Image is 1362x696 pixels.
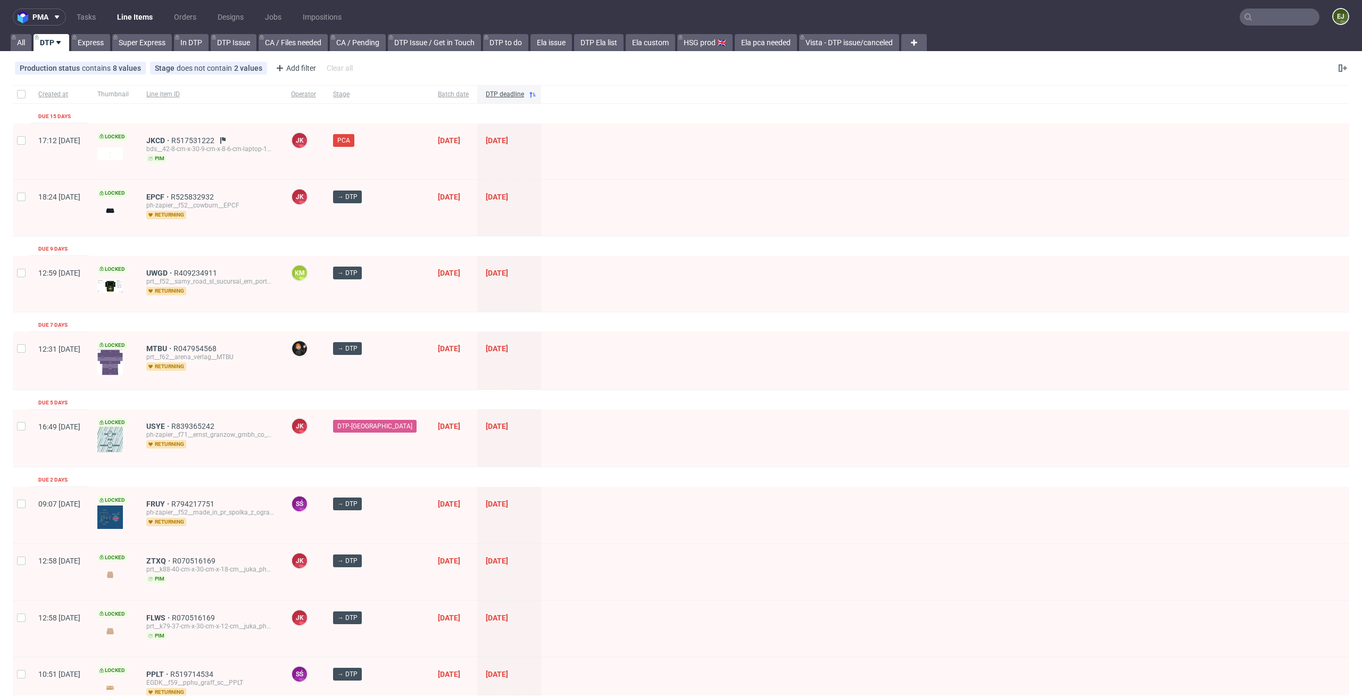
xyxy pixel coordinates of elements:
span: Line item ID [146,90,274,99]
div: prt__k79-37-cm-x-30-cm-x-12-cm__juka_pharma_gmbh__FLWS [146,622,274,631]
span: JKCD [146,136,171,145]
a: R047954568 [173,344,219,353]
a: All [11,34,31,51]
span: 12:31 [DATE] [38,345,80,353]
span: → DTP [337,613,358,623]
span: Thumbnail [97,90,129,99]
span: returning [146,211,186,219]
span: Operator [291,90,316,99]
span: [DATE] [486,500,508,508]
span: returning [146,287,186,295]
button: pma [13,9,66,26]
div: Add filter [271,60,318,77]
div: Clear all [325,61,355,76]
a: R409234911 [174,269,219,277]
span: Stage [333,90,421,99]
span: 12:58 [DATE] [38,557,80,565]
a: Jobs [259,9,288,26]
figcaption: SŚ [292,667,307,682]
span: 12:58 [DATE] [38,614,80,622]
a: DTP Issue / Get in Touch [388,34,481,51]
img: version_two_editor_design.png [97,147,123,160]
span: 17:12 [DATE] [38,136,80,145]
figcaption: EJ [1333,9,1348,24]
span: [DATE] [438,269,460,277]
span: [DATE] [486,422,508,430]
span: [DATE] [438,422,460,430]
div: EGDK__f59__pphu_graff_sc__PPLT [146,678,274,687]
a: FLWS [146,614,172,622]
span: [DATE] [486,670,508,678]
a: DTP to do [483,34,528,51]
div: ph-zapier__f52__cowburn__EPCF [146,201,274,210]
div: prt__k88-40-cm-x-30-cm-x-18-cm__juka_pharma_gmbh__ZTXQ [146,565,274,574]
div: Due 5 days [38,399,68,407]
span: → DTP [337,192,358,202]
span: 16:49 [DATE] [38,422,80,431]
div: bds__42-8-cm-x-30-9-cm-x-8-6-cm-laptop-13-16__backtomac__JKCD [146,145,274,153]
a: Impositions [296,9,348,26]
a: R519714534 [170,670,215,678]
a: R839365242 [171,422,217,430]
span: [DATE] [486,344,508,353]
span: UWGD [146,269,174,277]
span: Batch date [438,90,469,99]
span: ZTXQ [146,557,172,565]
span: → DTP [337,268,358,278]
a: R517531222 [171,136,217,145]
div: Due 2 days [38,476,68,484]
span: [DATE] [486,136,508,145]
span: pim [146,632,167,640]
span: [DATE] [486,614,508,622]
span: [DATE] [486,557,508,565]
span: Locked [97,610,127,618]
span: 09:07 [DATE] [38,500,80,508]
a: USYE [146,422,171,430]
span: returning [146,362,186,371]
div: ph-zapier__f52__made_in_pr_spolka_z_ograniczona_odpowiedzialnoscia__FRUY [146,508,274,517]
a: DTP Ela list [574,34,624,51]
a: EPCF [146,193,171,201]
span: PCA [337,136,350,145]
span: 10:51 [DATE] [38,670,80,678]
img: logo [18,11,32,23]
span: → DTP [337,344,358,353]
span: Locked [97,496,127,504]
a: DTP Issue [211,34,256,51]
span: [DATE] [438,193,460,201]
span: → DTP [337,556,358,566]
a: Designs [211,9,250,26]
a: Vista - DTP issue/canceled [799,34,899,51]
a: Tasks [70,9,102,26]
img: version_two_editor_design.png [97,427,123,452]
img: version_two_editor_design.png [97,506,123,529]
span: returning [146,440,186,449]
span: [DATE] [438,670,460,678]
span: R070516169 [172,614,217,622]
a: In DTP [174,34,209,51]
div: ph-zapier__f71__ernst_granzow_gmbh_co_kg__USYE [146,430,274,439]
span: Locked [97,341,127,350]
span: 18:24 [DATE] [38,193,80,201]
figcaption: JK [292,553,307,568]
span: Locked [97,553,127,562]
span: pma [32,13,48,21]
span: Created at [38,90,80,99]
a: Ela custom [626,34,675,51]
span: Locked [97,189,127,197]
a: R525832932 [171,193,216,201]
a: MTBU [146,344,173,353]
span: [DATE] [438,614,460,622]
span: Locked [97,132,127,141]
img: version_two_editor_design.png [97,280,123,293]
a: PPLT [146,670,170,678]
span: → DTP [337,499,358,509]
span: DTP deadline [486,90,524,99]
